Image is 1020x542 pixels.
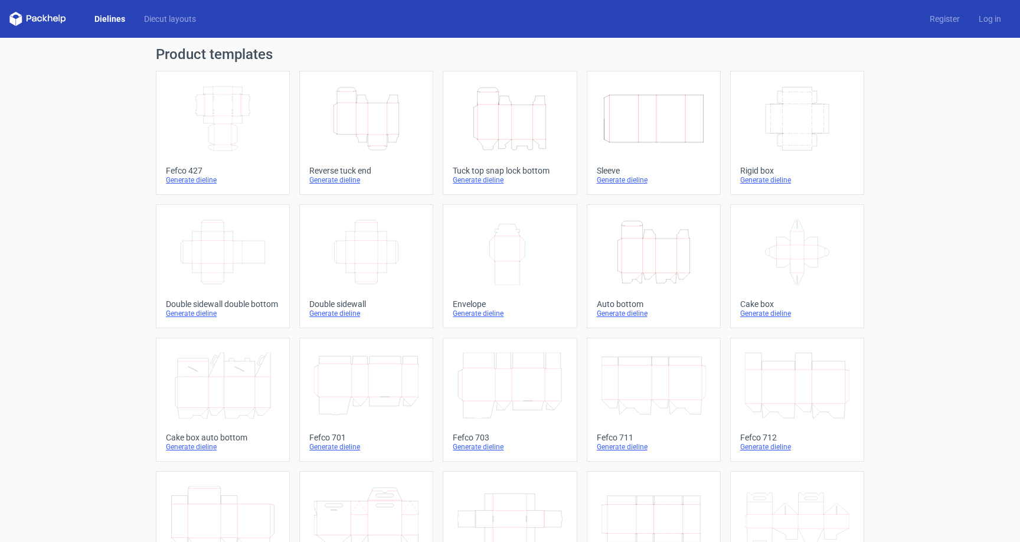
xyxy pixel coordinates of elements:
[156,338,290,462] a: Cake box auto bottomGenerate dieline
[156,47,864,61] h1: Product templates
[730,71,864,195] a: Rigid boxGenerate dieline
[309,442,423,452] div: Generate dieline
[299,71,433,195] a: Reverse tuck endGenerate dieline
[597,299,711,309] div: Auto bottom
[166,309,280,318] div: Generate dieline
[597,442,711,452] div: Generate dieline
[166,175,280,185] div: Generate dieline
[156,71,290,195] a: Fefco 427Generate dieline
[453,166,567,175] div: Tuck top snap lock bottom
[587,204,721,328] a: Auto bottomGenerate dieline
[587,71,721,195] a: SleeveGenerate dieline
[740,166,854,175] div: Rigid box
[597,175,711,185] div: Generate dieline
[166,442,280,452] div: Generate dieline
[740,442,854,452] div: Generate dieline
[156,204,290,328] a: Double sidewall double bottomGenerate dieline
[309,166,423,175] div: Reverse tuck end
[309,175,423,185] div: Generate dieline
[309,299,423,309] div: Double sidewall
[135,13,205,25] a: Diecut layouts
[443,204,577,328] a: EnvelopeGenerate dieline
[969,13,1011,25] a: Log in
[453,309,567,318] div: Generate dieline
[587,338,721,462] a: Fefco 711Generate dieline
[920,13,969,25] a: Register
[597,166,711,175] div: Sleeve
[443,338,577,462] a: Fefco 703Generate dieline
[166,433,280,442] div: Cake box auto bottom
[166,299,280,309] div: Double sidewall double bottom
[730,338,864,462] a: Fefco 712Generate dieline
[730,204,864,328] a: Cake boxGenerate dieline
[597,309,711,318] div: Generate dieline
[597,433,711,442] div: Fefco 711
[740,309,854,318] div: Generate dieline
[85,13,135,25] a: Dielines
[299,204,433,328] a: Double sidewallGenerate dieline
[740,299,854,309] div: Cake box
[299,338,433,462] a: Fefco 701Generate dieline
[166,166,280,175] div: Fefco 427
[740,175,854,185] div: Generate dieline
[453,175,567,185] div: Generate dieline
[443,71,577,195] a: Tuck top snap lock bottomGenerate dieline
[453,433,567,442] div: Fefco 703
[453,442,567,452] div: Generate dieline
[740,433,854,442] div: Fefco 712
[309,433,423,442] div: Fefco 701
[309,309,423,318] div: Generate dieline
[453,299,567,309] div: Envelope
